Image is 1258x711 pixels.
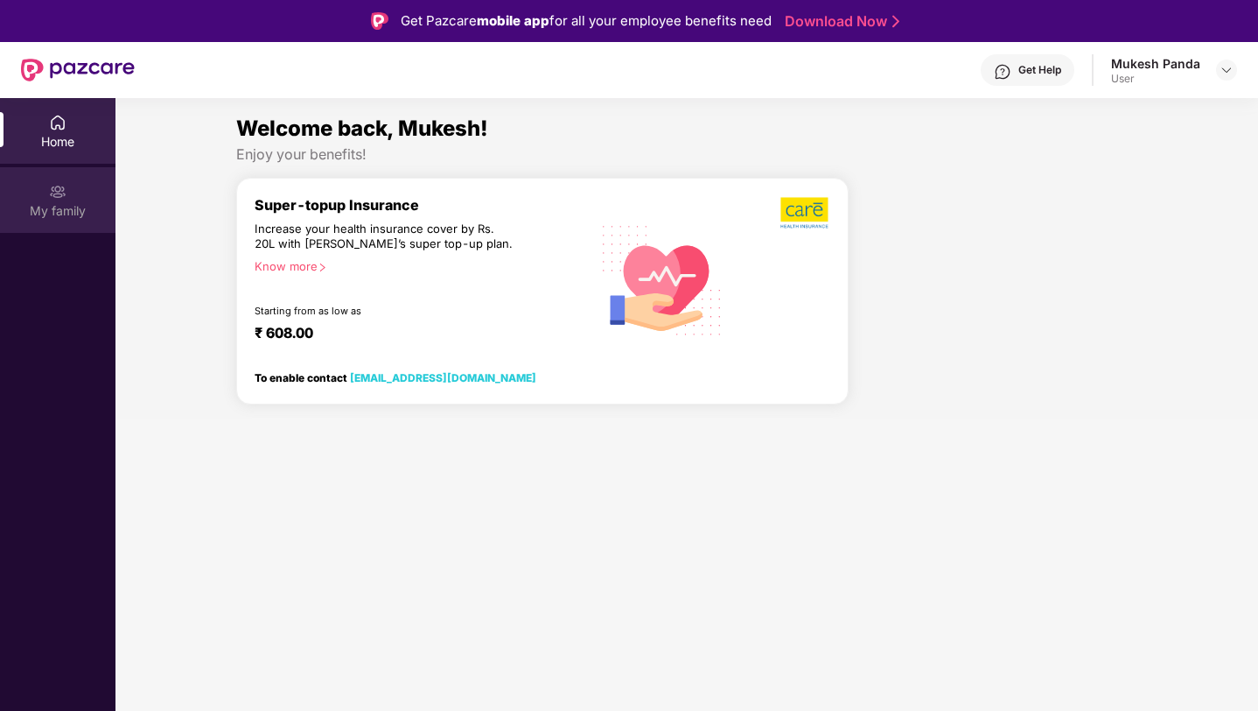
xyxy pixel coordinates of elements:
div: Increase your health insurance cover by Rs. 20L with [PERSON_NAME]’s super top-up plan. [255,222,515,252]
a: [EMAIL_ADDRESS][DOMAIN_NAME] [350,371,536,384]
div: Starting from as low as [255,305,516,317]
div: Mukesh Panda [1111,55,1200,72]
div: To enable contact [255,371,536,384]
img: New Pazcare Logo [21,59,135,81]
img: b5dec4f62d2307b9de63beb79f102df3.png [780,196,830,229]
div: Know more [255,259,580,271]
img: svg+xml;base64,PHN2ZyBpZD0iSG9tZSIgeG1sbnM9Imh0dHA6Ly93d3cudzMub3JnLzIwMDAvc3ZnIiB3aWR0aD0iMjAiIG... [49,114,66,131]
div: Get Help [1018,63,1061,77]
div: Get Pazcare for all your employee benefits need [401,11,772,32]
img: Logo [371,12,388,30]
div: Super-topup Insurance [255,196,591,214]
a: Download Now [785,12,894,31]
span: right [318,263,327,272]
div: Enjoy your benefits! [236,145,1138,164]
img: svg+xml;base64,PHN2ZyB4bWxucz0iaHR0cDovL3d3dy53My5vcmcvMjAwMC9zdmciIHhtbG5zOnhsaW5rPSJodHRwOi8vd3... [591,206,735,352]
img: Stroke [892,12,899,31]
span: Welcome back, Mukesh! [236,116,488,141]
div: User [1111,72,1200,86]
img: svg+xml;base64,PHN2ZyBpZD0iRHJvcGRvd24tMzJ4MzIiIHhtbG5zPSJodHRwOi8vd3d3LnczLm9yZy8yMDAwL3N2ZyIgd2... [1220,63,1234,77]
div: ₹ 608.00 [255,324,573,345]
strong: mobile app [477,12,549,29]
img: svg+xml;base64,PHN2ZyBpZD0iSGVscC0zMngzMiIgeG1sbnM9Imh0dHA6Ly93d3cudzMub3JnLzIwMDAvc3ZnIiB3aWR0aD... [994,63,1011,81]
img: svg+xml;base64,PHN2ZyB3aWR0aD0iMjAiIGhlaWdodD0iMjAiIHZpZXdCb3g9IjAgMCAyMCAyMCIgZmlsbD0ibm9uZSIgeG... [49,183,66,201]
